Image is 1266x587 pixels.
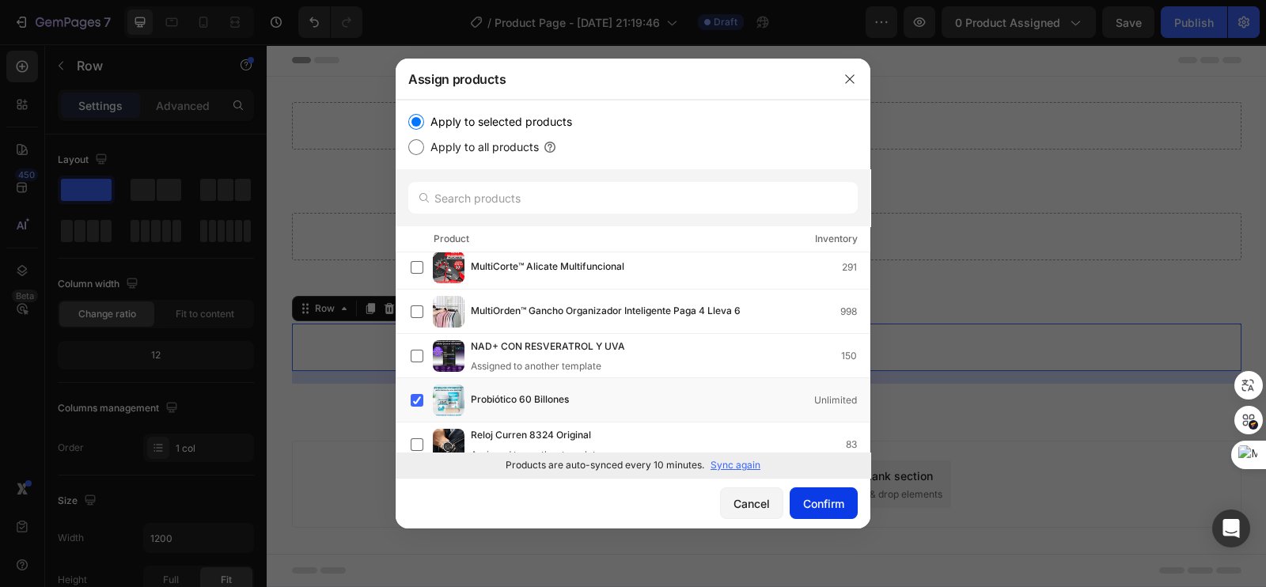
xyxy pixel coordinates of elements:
span: MultiCorte™ Alicate Multifuncional [471,259,624,276]
div: 83 [846,437,870,453]
div: Row [45,257,71,271]
label: Apply to all products [424,138,539,157]
img: product-img [433,340,464,372]
div: Generate layout [453,423,536,440]
div: Confirm [803,495,844,512]
img: product-img [433,252,464,283]
span: inspired by CRO experts [322,443,430,457]
button: Cancel [720,487,783,519]
div: 150 [841,348,870,364]
p: Sync again [711,458,760,472]
img: product-img [433,384,464,416]
div: 998 [840,304,870,320]
span: from URL or image [452,443,536,457]
span: Add section [462,388,537,404]
div: /> [396,100,870,478]
img: product-img [433,296,464,328]
div: Choose templates [329,423,425,440]
input: Search products [408,182,858,214]
div: Unlimited [814,392,870,408]
img: product-img [433,429,464,460]
div: 291 [842,259,870,275]
div: Drop element here [468,186,552,199]
span: Probiótico 60 Billones [471,392,569,409]
div: Assigned to another template [471,359,650,373]
div: Assign products [396,59,829,100]
p: Products are auto-synced every 10 minutes. [506,458,704,472]
span: Reloj Curren 8324 Original [471,427,591,445]
div: Inventory [815,231,858,247]
div: Drop element here [468,75,552,88]
span: NAD+ CON RESVERATROL Y UVA [471,339,625,356]
div: Drop element here [468,297,552,309]
div: Cancel [733,495,770,512]
span: MultiOrden™ Gancho Organizador Inteligente Paga 4 Lleva 6 [471,303,741,320]
div: Assigned to another template [471,448,616,462]
label: Apply to selected products [424,112,572,131]
span: then drag & drop elements [558,443,676,457]
button: Confirm [790,487,858,519]
div: Add blank section [570,423,666,440]
div: Open Intercom Messenger [1212,509,1250,547]
div: Product [434,231,469,247]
